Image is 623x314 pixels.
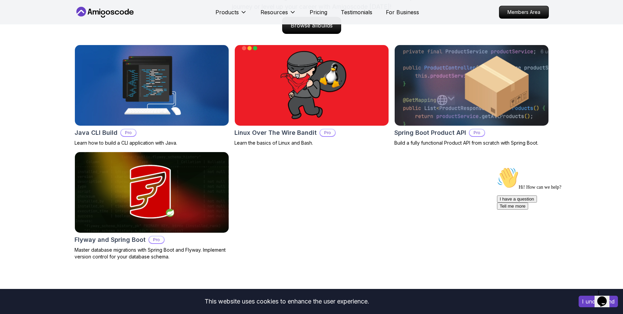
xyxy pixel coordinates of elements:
[75,152,229,260] a: Flyway and Spring Boot cardFlyway and Spring BootProMaster database migrations with Spring Boot a...
[320,129,335,136] p: Pro
[234,128,317,138] h2: Linux Over The Wire Bandit
[283,17,341,34] p: Browse all
[499,6,548,18] p: Members Area
[234,140,389,146] p: Learn the basics of Linux and Bash.
[261,8,296,22] button: Resources
[149,236,164,243] p: Pro
[75,128,118,138] h2: Java CLI Build
[75,152,229,233] img: Flyway and Spring Boot card
[75,140,229,146] p: Learn how to build a CLI application with Java.
[282,17,341,34] a: Browse allbuilds
[579,296,618,307] button: Accept cookies
[235,45,389,126] img: Linux Over The Wire Bandit card
[391,43,552,128] img: Spring Boot Product API card
[215,8,239,16] p: Products
[121,129,136,136] p: Pro
[261,8,288,16] p: Resources
[318,22,333,29] span: builds
[215,8,247,22] button: Products
[595,287,616,307] iframe: chat widget
[3,38,34,45] button: Tell me more
[470,129,484,136] p: Pro
[75,235,146,245] h2: Flyway and Spring Boot
[75,45,229,126] img: Java CLI Build card
[494,164,616,284] iframe: chat widget
[234,45,389,146] a: Linux Over The Wire Bandit cardLinux Over The Wire BanditProLearn the basics of Linux and Bash.
[3,3,24,24] img: :wave:
[394,140,549,146] p: Build a fully functional Product API from scratch with Spring Boot.
[310,8,327,16] a: Pricing
[3,20,67,25] span: Hi! How can we help?
[3,3,125,45] div: 👋Hi! How can we help?I have a questionTell me more
[3,31,43,38] button: I have a question
[5,294,568,309] div: This website uses cookies to enhance the user experience.
[394,45,549,146] a: Spring Boot Product API cardSpring Boot Product APIProBuild a fully functional Product API from s...
[341,8,372,16] a: Testimonials
[75,45,229,146] a: Java CLI Build cardJava CLI BuildProLearn how to build a CLI application with Java.
[386,8,419,16] a: For Business
[394,128,466,138] h2: Spring Boot Product API
[75,247,229,260] p: Master database migrations with Spring Boot and Flyway. Implement version control for your databa...
[499,6,549,19] a: Members Area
